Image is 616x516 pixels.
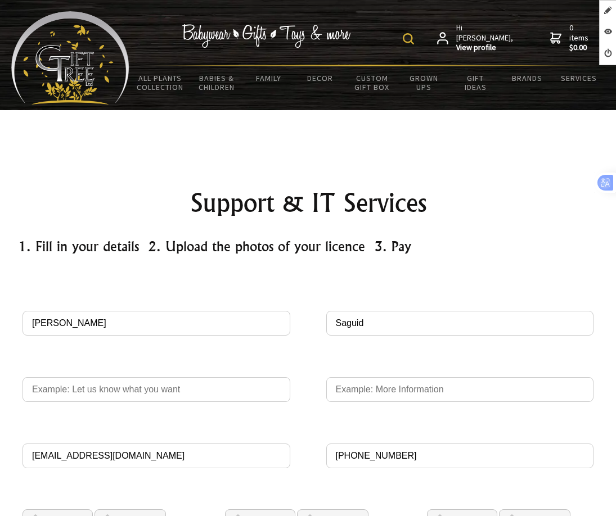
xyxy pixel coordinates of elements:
[346,66,398,99] a: Custom Gift Box
[398,66,449,99] a: Grown Ups
[191,66,242,99] a: Babies & Children
[456,23,514,53] span: Hi [PERSON_NAME],
[326,377,594,402] input: Language of Driver's Licence
[23,311,290,336] input: Full Name
[326,443,594,468] input: Phone
[403,33,414,44] img: product search
[225,486,392,505] span: Upload Driver's Licence 2
[23,486,189,505] span: Upload Driver's Licence 1
[550,23,591,53] a: 0 items$0.00
[449,66,501,99] a: Gift Ideas
[553,66,605,90] a: Services
[23,354,290,373] span: Country of Driver's Licence
[23,287,290,306] span: Full Name
[456,43,514,53] strong: View profile
[18,189,598,216] h1: Support & IT Services
[326,354,594,373] span: Language of Driver's Licence
[326,420,594,439] span: Phone
[294,66,346,90] a: Decor
[18,237,598,255] h3: 1. Fill in your details 2. Upload the photos of your licence 3. Pay
[437,23,514,53] a: Hi [PERSON_NAME],View profile
[501,66,553,90] a: Brands
[129,66,191,99] a: All Plants Collection
[11,11,129,105] img: Babyware - Gifts - Toys and more...
[23,377,290,402] input: Country of Driver's Licence
[182,24,350,48] img: Babywear - Gifts - Toys & more
[427,486,593,505] span: Upload Driver's Licence 3
[569,22,591,53] span: 0 items
[23,443,290,468] input: Email Address
[242,66,294,90] a: Family
[569,43,591,53] strong: $0.00
[23,420,290,439] span: Email Address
